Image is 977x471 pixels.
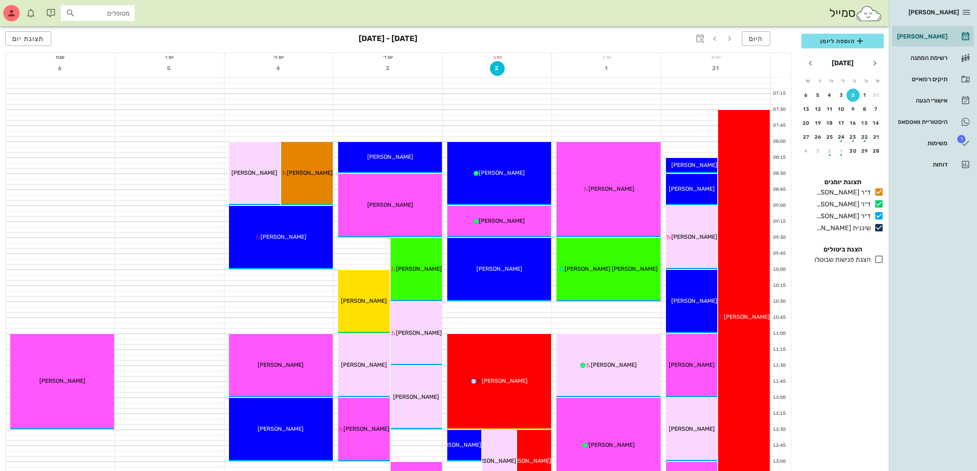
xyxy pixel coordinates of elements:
div: 5 [812,92,825,98]
span: [PERSON_NAME] [435,441,481,448]
div: יום ג׳ [443,53,551,61]
span: [PERSON_NAME] [470,457,516,464]
a: אישורי הגעה [892,91,974,110]
div: 12:00 [771,394,787,401]
button: 20 [800,117,813,130]
span: [PERSON_NAME] [396,265,442,272]
div: 26 [812,134,825,140]
th: ג׳ [849,74,860,88]
th: ד׳ [837,74,848,88]
div: 08:15 [771,154,787,161]
span: [PERSON_NAME] [908,9,959,16]
span: [PERSON_NAME] [671,233,717,240]
button: 21 [870,130,883,144]
button: 17 [835,117,848,130]
button: 1 [858,89,872,102]
span: 4 [271,65,286,72]
div: 16 [847,120,860,126]
div: סמייל [829,5,882,22]
button: 6 [800,89,813,102]
a: [PERSON_NAME] [892,27,974,46]
span: 6 [53,65,68,72]
h4: תצוגת יומנים [801,177,884,187]
div: 4 [823,92,836,98]
button: 5 [162,61,177,76]
button: 8 [858,103,872,116]
div: 23 [847,134,860,140]
button: 4 [800,144,813,158]
h4: הצגת ביטולים [801,245,884,254]
span: 3 [381,65,396,72]
a: דוחות [892,155,974,174]
div: 15 [858,120,872,126]
div: 24 [835,134,848,140]
span: 1 [599,65,614,72]
div: יום ב׳ [552,53,661,61]
button: 19 [812,117,825,130]
div: הצגת פגישות שבוטלו [811,255,871,265]
button: 15 [858,117,872,130]
div: ד״ר [PERSON_NAME] [813,187,871,197]
button: 5 [812,89,825,102]
img: SmileCloud logo [856,5,882,22]
button: 30 [847,144,860,158]
th: א׳ [872,74,883,88]
div: דוחות [895,161,947,168]
button: 14 [870,117,883,130]
th: ב׳ [860,74,871,88]
div: 2 [847,92,860,98]
div: יום ו׳ [115,53,224,61]
span: [PERSON_NAME] [341,297,387,304]
div: שבת [6,53,114,61]
div: 30 [847,148,860,154]
button: 7 [870,103,883,116]
div: 17 [835,120,848,126]
div: [PERSON_NAME] [895,33,947,40]
th: ה׳ [826,74,836,88]
button: 27 [800,130,813,144]
button: 2 [823,144,836,158]
div: 3 [812,148,825,154]
div: 08:00 [771,138,787,145]
div: 07:15 [771,90,787,97]
button: 13 [800,103,813,116]
div: 18 [823,120,836,126]
div: 7 [870,106,883,112]
div: 9 [847,106,860,112]
button: 28 [870,144,883,158]
button: 31 [708,61,723,76]
div: 12 [812,106,825,112]
span: [PERSON_NAME] [PERSON_NAME] [565,265,658,272]
button: 6 [53,61,68,76]
div: 09:15 [771,218,787,225]
span: היום [749,35,763,43]
button: 3 [381,61,396,76]
button: חודש שעבר [867,56,882,71]
div: 07:30 [771,106,787,113]
button: 1 [599,61,614,76]
div: 13:00 [771,458,787,465]
div: 29 [858,148,872,154]
span: [PERSON_NAME] [393,393,439,400]
div: 12:30 [771,426,787,433]
th: ו׳ [814,74,824,88]
div: 12:45 [771,442,787,449]
span: [PERSON_NAME] [591,361,637,368]
div: 10:15 [771,282,787,289]
button: תצוגת יום [5,31,51,46]
span: הוספה ליומן [808,36,877,46]
div: יום ה׳ [224,53,333,61]
span: [PERSON_NAME] [482,377,528,384]
div: רשימת המתנה [895,55,947,61]
div: 09:45 [771,250,787,257]
span: [PERSON_NAME] [669,425,715,432]
a: רשימת המתנה [892,48,974,68]
span: [PERSON_NAME] [261,233,307,240]
div: 21 [870,134,883,140]
div: יום ד׳ [334,53,442,61]
span: [PERSON_NAME] [39,377,85,384]
button: 2 [490,61,505,76]
button: הוספה ליומן [801,34,884,48]
div: 09:00 [771,202,787,209]
button: 26 [812,130,825,144]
